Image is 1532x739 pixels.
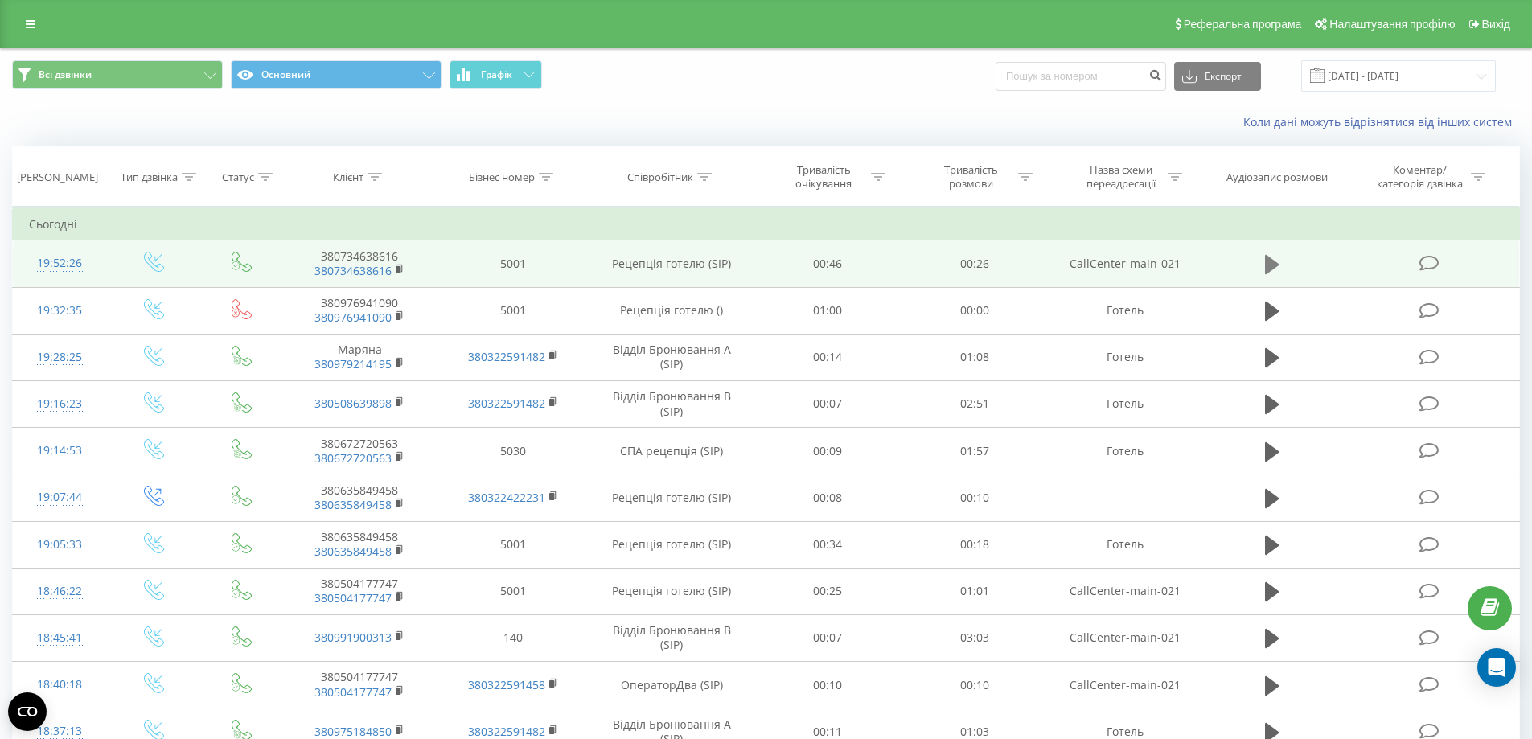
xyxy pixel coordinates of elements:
[1174,62,1261,91] button: Експорт
[468,490,545,505] a: 380322422231
[754,662,902,708] td: 00:10
[314,263,392,278] a: 380734638616
[902,380,1049,427] td: 02:51
[928,163,1014,191] div: Тривалість розмови
[1048,662,1201,708] td: CallCenter-main-021
[29,435,91,466] div: 19:14:53
[436,521,589,568] td: 5001
[29,529,91,560] div: 19:05:33
[436,614,589,661] td: 140
[314,590,392,606] a: 380504177747
[314,310,392,325] a: 380976941090
[754,428,902,474] td: 00:09
[1048,568,1201,614] td: CallCenter-main-021
[754,614,902,661] td: 00:07
[283,240,436,287] td: 380734638616
[283,662,436,708] td: 380504177747
[121,170,178,184] div: Тип дзвінка
[283,568,436,614] td: 380504177747
[481,69,512,80] span: Графік
[589,474,754,521] td: Рецепція готелю (SIP)
[902,614,1049,661] td: 03:03
[8,692,47,731] button: Open CMP widget
[436,428,589,474] td: 5030
[314,356,392,372] a: 380979214195
[29,669,91,700] div: 18:40:18
[314,724,392,739] a: 380975184850
[1373,163,1467,191] div: Коментар/категорія дзвінка
[754,287,902,334] td: 01:00
[222,170,254,184] div: Статус
[314,544,392,559] a: 380635849458
[29,388,91,420] div: 19:16:23
[902,240,1049,287] td: 00:26
[589,662,754,708] td: ОператорДва (SIP)
[754,568,902,614] td: 00:25
[13,208,1520,240] td: Сьогодні
[1482,18,1510,31] span: Вихід
[1048,521,1201,568] td: Готель
[231,60,442,89] button: Основний
[468,349,545,364] a: 380322591482
[1477,648,1516,687] div: Open Intercom Messenger
[1329,18,1455,31] span: Налаштування профілю
[1184,18,1302,31] span: Реферальна програма
[589,380,754,427] td: Відділ Бронювання B (SIP)
[29,342,91,373] div: 19:28:25
[283,428,436,474] td: 380672720563
[314,450,392,466] a: 380672720563
[754,521,902,568] td: 00:34
[902,428,1049,474] td: 01:57
[314,684,392,700] a: 380504177747
[754,334,902,380] td: 00:14
[283,521,436,568] td: 380635849458
[1243,114,1520,129] a: Коли дані можуть відрізнятися вiд інших систем
[781,163,867,191] div: Тривалість очікування
[627,170,693,184] div: Співробітник
[29,576,91,607] div: 18:46:22
[450,60,542,89] button: Графік
[39,68,92,81] span: Всі дзвінки
[283,474,436,521] td: 380635849458
[1078,163,1164,191] div: Назва схеми переадресації
[902,287,1049,334] td: 00:00
[17,170,98,184] div: [PERSON_NAME]
[468,724,545,739] a: 380322591482
[436,287,589,334] td: 5001
[1048,240,1201,287] td: CallCenter-main-021
[589,521,754,568] td: Рецепція готелю (SIP)
[29,482,91,513] div: 19:07:44
[754,380,902,427] td: 00:07
[12,60,223,89] button: Всі дзвінки
[1048,614,1201,661] td: CallCenter-main-021
[1048,380,1201,427] td: Готель
[1048,287,1201,334] td: Готель
[1048,428,1201,474] td: Готель
[333,170,363,184] div: Клієнт
[902,662,1049,708] td: 00:10
[902,334,1049,380] td: 01:08
[1226,170,1328,184] div: Аудіозапис розмови
[468,677,545,692] a: 380322591458
[902,521,1049,568] td: 00:18
[589,614,754,661] td: Відділ Бронювання B (SIP)
[314,630,392,645] a: 380991900313
[314,396,392,411] a: 380508639898
[902,568,1049,614] td: 01:01
[902,474,1049,521] td: 00:10
[436,568,589,614] td: 5001
[589,568,754,614] td: Рецепція готелю (SIP)
[283,287,436,334] td: 380976941090
[589,334,754,380] td: Відділ Бронювання A (SIP)
[589,428,754,474] td: СПА рецепція (SIP)
[468,396,545,411] a: 380322591482
[589,287,754,334] td: Рецепція готелю ()
[29,622,91,654] div: 18:45:41
[29,248,91,279] div: 19:52:26
[436,240,589,287] td: 5001
[754,240,902,287] td: 00:46
[283,334,436,380] td: Маряна
[314,497,392,512] a: 380635849458
[754,474,902,521] td: 00:08
[996,62,1166,91] input: Пошук за номером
